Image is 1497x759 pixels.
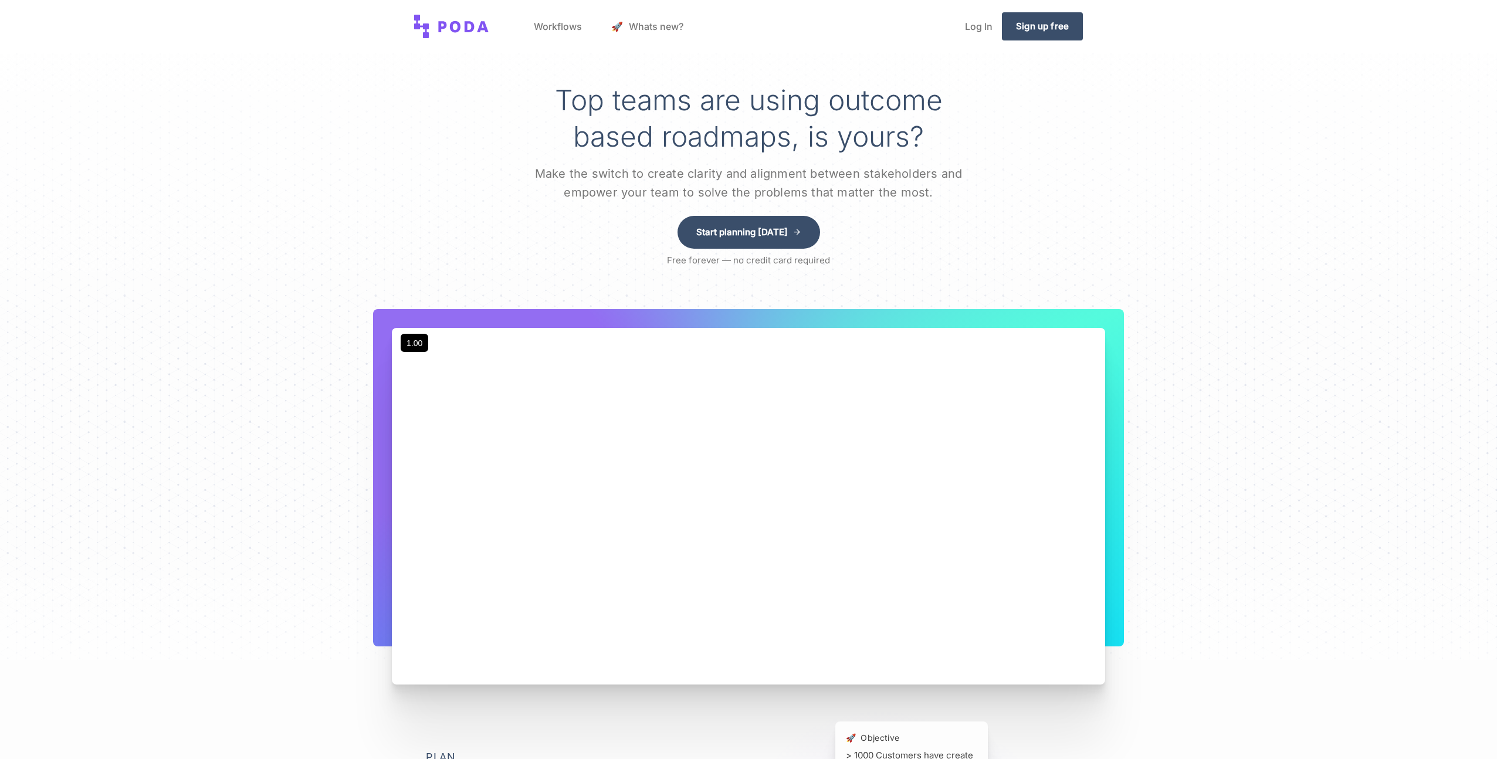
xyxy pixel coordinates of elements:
a: Sign up free [1002,12,1083,40]
p: Free forever — no credit card required [667,253,830,267]
span: ️ Objective [846,732,900,744]
a: Workflows [524,4,591,49]
span: launch [611,17,626,36]
a: launch Whats new? [602,4,693,49]
span: Top teams are using outcome based roadmaps, is yours? [555,83,943,154]
video: Your browser does not support the video tag. [392,328,1105,685]
a: Log In [956,4,1002,49]
a: Start planning [DATE] [678,216,820,249]
img: Poda: Opportunity solution trees [414,15,489,38]
i: 🚀 [846,732,858,744]
p: Make the switch to create clarity and alignment between stakeholders and empower your team to sol... [514,164,983,202]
